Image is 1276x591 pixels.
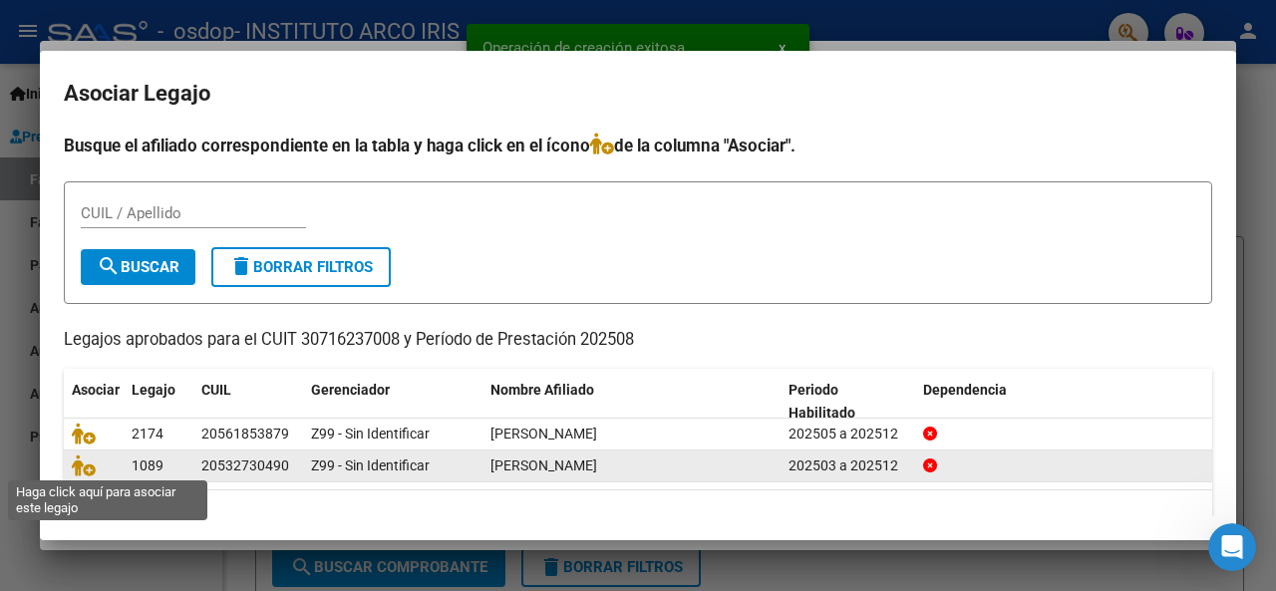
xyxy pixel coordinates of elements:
[311,382,390,398] span: Gerenciador
[64,328,1212,353] p: Legajos aprobados para el CUIT 30716237008 y Período de Prestación 202508
[789,382,855,421] span: Periodo Habilitado
[193,369,303,435] datatable-header-cell: CUIL
[781,369,915,435] datatable-header-cell: Periodo Habilitado
[64,133,1212,158] h4: Busque el afiliado correspondiente en la tabla y haga click en el ícono de la columna "Asociar".
[923,382,1007,398] span: Dependencia
[303,369,482,435] datatable-header-cell: Gerenciador
[211,247,391,287] button: Borrar Filtros
[132,457,163,473] span: 1089
[64,75,1212,113] h2: Asociar Legajo
[490,382,594,398] span: Nombre Afiliado
[1208,523,1256,571] iframe: Intercom live chat
[201,454,289,477] div: 20532730490
[132,426,163,442] span: 2174
[201,423,289,445] div: 20561853879
[97,258,179,276] span: Buscar
[229,254,253,278] mat-icon: delete
[132,382,175,398] span: Legajo
[201,382,231,398] span: CUIL
[490,457,597,473] span: LEIVA MIRCO EMANUEL
[490,426,597,442] span: CORREA LORENZO DAVID
[229,258,373,276] span: Borrar Filtros
[72,382,120,398] span: Asociar
[311,426,430,442] span: Z99 - Sin Identificar
[64,369,124,435] datatable-header-cell: Asociar
[64,490,1212,540] div: 2 registros
[789,423,907,445] div: 202505 a 202512
[915,369,1213,435] datatable-header-cell: Dependencia
[789,454,907,477] div: 202503 a 202512
[311,457,430,473] span: Z99 - Sin Identificar
[97,254,121,278] mat-icon: search
[482,369,781,435] datatable-header-cell: Nombre Afiliado
[124,369,193,435] datatable-header-cell: Legajo
[81,249,195,285] button: Buscar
